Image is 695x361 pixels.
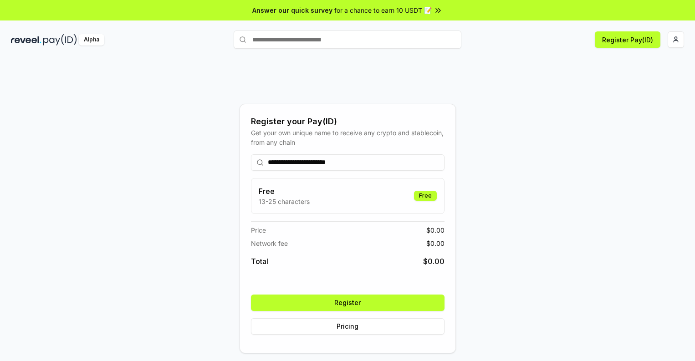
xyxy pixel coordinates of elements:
[251,295,445,311] button: Register
[426,225,445,235] span: $ 0.00
[251,256,268,267] span: Total
[251,128,445,147] div: Get your own unique name to receive any crypto and stablecoin, from any chain
[334,5,432,15] span: for a chance to earn 10 USDT 📝
[43,34,77,46] img: pay_id
[11,34,41,46] img: reveel_dark
[423,256,445,267] span: $ 0.00
[251,225,266,235] span: Price
[595,31,660,48] button: Register Pay(ID)
[426,239,445,248] span: $ 0.00
[252,5,332,15] span: Answer our quick survey
[259,197,310,206] p: 13-25 characters
[414,191,437,201] div: Free
[251,239,288,248] span: Network fee
[79,34,104,46] div: Alpha
[251,318,445,335] button: Pricing
[259,186,310,197] h3: Free
[251,115,445,128] div: Register your Pay(ID)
